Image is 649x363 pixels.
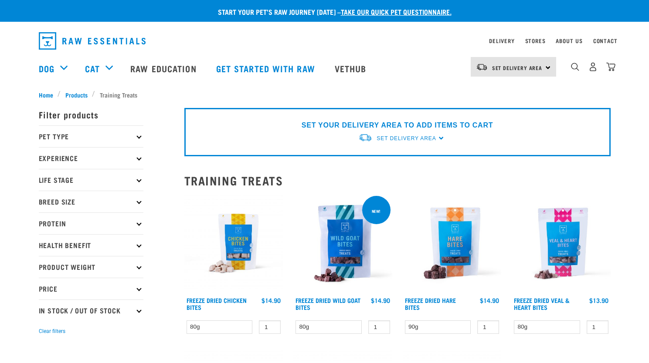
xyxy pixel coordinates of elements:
[476,63,488,71] img: van-moving.png
[184,174,611,187] h2: Training Treats
[302,120,493,131] p: SET YOUR DELIVERY AREA TO ADD ITEMS TO CART
[341,10,452,13] a: take our quick pet questionnaire.
[480,297,499,304] div: $14.90
[39,278,143,299] p: Price
[184,194,283,293] img: RE Product Shoot 2023 Nov8581
[368,320,390,334] input: 1
[39,90,611,99] nav: breadcrumbs
[477,320,499,334] input: 1
[296,299,360,309] a: Freeze Dried Wild Goat Bites
[39,327,65,335] button: Clear filters
[39,147,143,169] p: Experience
[556,39,582,42] a: About Us
[293,194,392,293] img: Raw Essentials Freeze Dried Wild Goat Bites PetTreats Product Shot
[588,62,598,71] img: user.png
[39,234,143,256] p: Health Benefit
[403,194,502,293] img: Raw Essentials Freeze Dried Hare Bites
[39,32,146,50] img: Raw Essentials Logo
[207,51,326,86] a: Get started with Raw
[39,169,143,191] p: Life Stage
[514,299,570,309] a: Freeze Dried Veal & Heart Bites
[39,90,58,99] a: Home
[61,90,92,99] a: Products
[606,62,615,71] img: home-icon@2x.png
[405,299,456,309] a: Freeze Dried Hare Bites
[39,62,54,75] a: Dog
[512,194,611,293] img: Raw Essentials Freeze Dried Veal & Heart Bites Treats
[259,320,281,334] input: 1
[85,62,100,75] a: Cat
[39,125,143,147] p: Pet Type
[39,299,143,321] p: In Stock / Out Of Stock
[39,104,143,125] p: Filter products
[571,63,579,71] img: home-icon-1@2x.png
[368,205,384,218] div: new!
[377,135,436,141] span: Set Delivery Area
[187,299,247,309] a: Freeze Dried Chicken Bites
[39,90,53,99] span: Home
[593,39,618,42] a: Contact
[492,66,543,69] span: Set Delivery Area
[122,51,207,86] a: Raw Education
[587,320,608,334] input: 1
[589,297,608,304] div: $13.90
[39,212,143,234] p: Protein
[371,297,390,304] div: $14.90
[262,297,281,304] div: $14.90
[39,256,143,278] p: Product Weight
[489,39,514,42] a: Delivery
[358,133,372,142] img: van-moving.png
[32,29,618,53] nav: dropdown navigation
[39,191,143,212] p: Breed Size
[326,51,377,86] a: Vethub
[65,90,88,99] span: Products
[525,39,546,42] a: Stores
